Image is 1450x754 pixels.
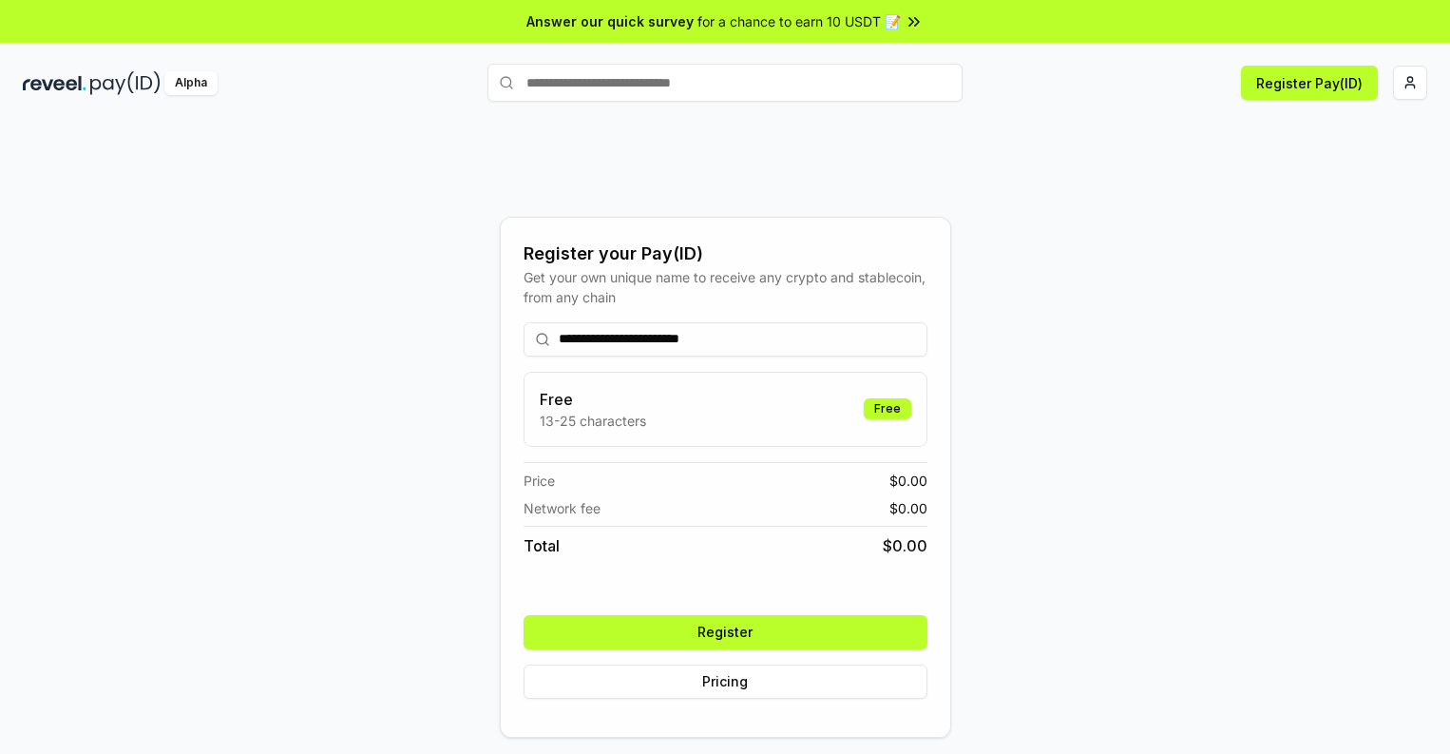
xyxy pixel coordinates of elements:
[524,241,927,267] div: Register your Pay(ID)
[524,471,555,491] span: Price
[90,71,161,95] img: pay_id
[889,498,927,518] span: $ 0.00
[524,665,927,699] button: Pricing
[164,71,218,95] div: Alpha
[524,267,927,307] div: Get your own unique name to receive any crypto and stablecoin, from any chain
[697,11,901,31] span: for a chance to earn 10 USDT 📝
[883,534,927,557] span: $ 0.00
[524,534,560,557] span: Total
[23,71,86,95] img: reveel_dark
[889,471,927,491] span: $ 0.00
[540,411,646,431] p: 13-25 characters
[526,11,694,31] span: Answer our quick survey
[524,615,927,649] button: Register
[864,398,911,419] div: Free
[540,388,646,411] h3: Free
[524,498,601,518] span: Network fee
[1241,66,1378,100] button: Register Pay(ID)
